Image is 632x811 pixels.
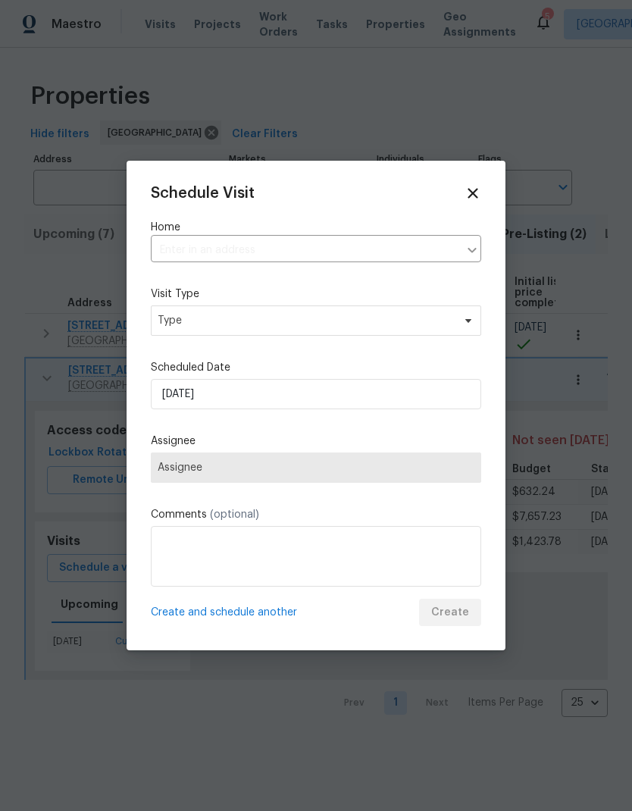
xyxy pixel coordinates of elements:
[151,287,481,302] label: Visit Type
[151,360,481,375] label: Scheduled Date
[151,239,458,262] input: Enter in an address
[151,434,481,449] label: Assignee
[151,507,481,522] label: Comments
[158,462,474,474] span: Assignee
[151,605,297,620] span: Create and schedule another
[151,220,481,235] label: Home
[151,186,255,201] span: Schedule Visit
[158,313,452,328] span: Type
[465,185,481,202] span: Close
[151,379,481,409] input: M/D/YYYY
[210,509,259,520] span: (optional)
